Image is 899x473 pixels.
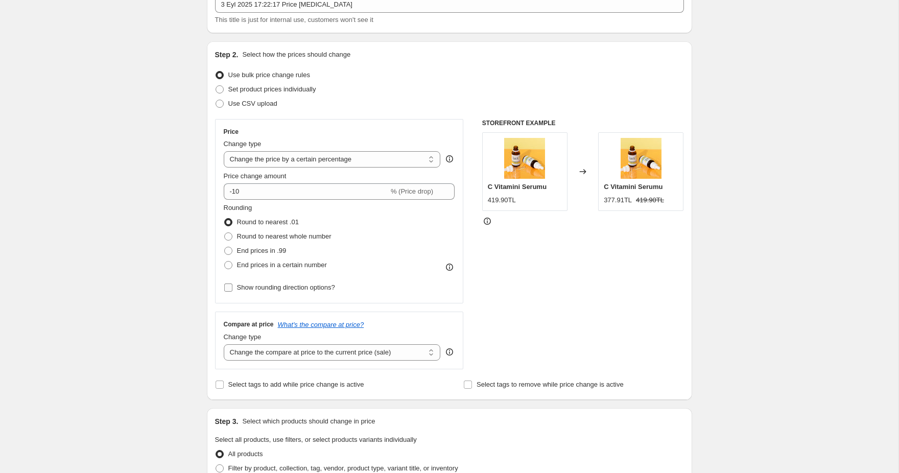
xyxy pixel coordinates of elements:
[621,138,661,179] img: 1_ae2e25f0-0928-48a7-a906-d6be3b8a151e_80x.jpg
[482,119,684,127] h6: STOREFRONT EXAMPLE
[224,128,239,136] h3: Price
[444,154,455,164] div: help
[228,100,277,107] span: Use CSV upload
[224,140,262,148] span: Change type
[242,50,350,60] p: Select how the prices should change
[237,218,299,226] span: Round to nearest .01
[224,320,274,328] h3: Compare at price
[504,138,545,179] img: 1_ae2e25f0-0928-48a7-a906-d6be3b8a151e_80x.jpg
[224,333,262,341] span: Change type
[224,172,287,180] span: Price change amount
[604,195,632,205] div: 377.91TL
[237,283,335,291] span: Show rounding direction options?
[228,464,458,472] span: Filter by product, collection, tag, vendor, product type, variant title, or inventory
[604,183,663,191] span: C Vitamini Serumu
[224,183,389,200] input: -15
[237,261,327,269] span: End prices in a certain number
[242,416,375,427] p: Select which products should change in price
[444,347,455,357] div: help
[228,450,263,458] span: All products
[237,247,287,254] span: End prices in .99
[215,16,373,23] span: This title is just for internal use, customers won't see it
[477,381,624,388] span: Select tags to remove while price change is active
[228,85,316,93] span: Set product prices individually
[224,204,252,211] span: Rounding
[278,321,364,328] button: What's the compare at price?
[391,187,433,195] span: % (Price drop)
[228,71,310,79] span: Use bulk price change rules
[488,183,547,191] span: C Vitamini Serumu
[488,195,516,205] div: 419.90TL
[215,416,239,427] h2: Step 3.
[636,195,664,205] strike: 419.90TL
[228,381,364,388] span: Select tags to add while price change is active
[237,232,332,240] span: Round to nearest whole number
[215,50,239,60] h2: Step 2.
[215,436,417,443] span: Select all products, use filters, or select products variants individually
